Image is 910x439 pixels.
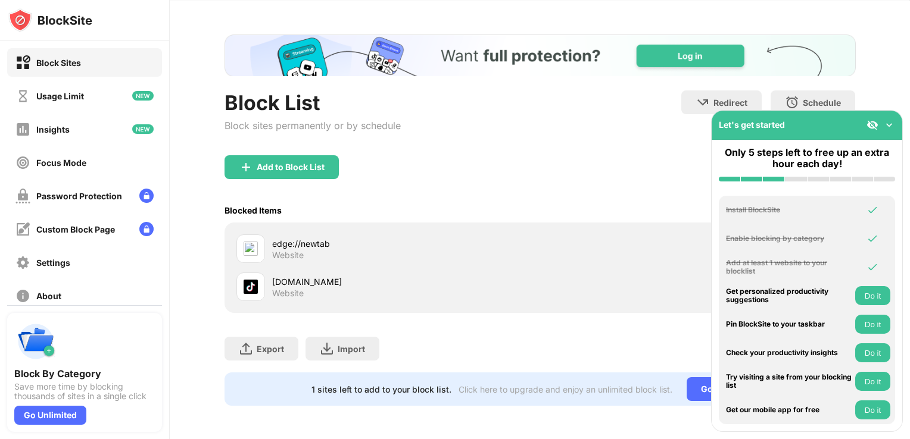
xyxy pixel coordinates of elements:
[272,275,540,288] div: [DOMAIN_NAME]
[225,35,856,76] iframe: Banner
[132,91,154,101] img: new-icon.svg
[132,124,154,134] img: new-icon.svg
[36,58,81,68] div: Block Sites
[225,120,401,131] div: Block sites permanently or by schedule
[15,289,30,303] img: about-off.svg
[36,191,122,201] div: Password Protection
[867,204,878,216] img: omni-check.svg
[867,119,878,131] img: eye-not-visible.svg
[726,349,852,357] div: Check your productivity insights
[14,406,86,425] div: Go Unlimited
[15,189,30,203] img: password-protection-off.svg
[14,320,57,363] img: push-categories.svg
[272,237,540,250] div: edge://newtab
[36,158,86,168] div: Focus Mode
[726,287,852,305] div: Get personalized productivity suggestions
[726,206,852,214] div: Install BlockSite
[803,98,841,108] div: Schedule
[15,255,30,270] img: settings-off.svg
[225,90,401,115] div: Block List
[14,368,155,380] div: Block By Category
[15,155,30,170] img: focus-off.svg
[719,147,895,170] div: Only 5 steps left to free up an extra hour each day!
[459,384,672,394] div: Click here to upgrade and enjoy an unlimited block list.
[272,250,304,261] div: Website
[36,124,70,134] div: Insights
[867,233,878,244] img: omni-check.svg
[257,344,284,354] div: Export
[15,55,30,70] img: block-on.svg
[36,291,61,301] div: About
[726,259,852,276] div: Add at least 1 website to your blocklist
[8,8,92,32] img: logo-blocksite.svg
[244,242,258,256] img: favicons
[36,91,84,101] div: Usage Limit
[726,234,852,243] div: Enable blocking by category
[139,189,154,203] img: lock-menu.svg
[726,320,852,328] div: Pin BlockSite to your taskbar
[272,288,304,299] div: Website
[867,261,878,273] img: omni-check.svg
[15,89,30,104] img: time-usage-off.svg
[726,373,852,390] div: Try visiting a site from your blocking list
[855,315,890,334] button: Do it
[257,162,325,172] div: Add to Block List
[338,344,365,354] div: Import
[36,224,115,234] div: Custom Block Page
[36,258,70,268] div: Settings
[225,205,282,215] div: Blocked Items
[14,382,155,401] div: Save more time by blocking thousands of sites in a single click
[855,372,890,391] button: Do it
[855,400,890,419] button: Do it
[883,119,895,131] img: omni-setup-toggle.svg
[15,122,30,137] img: insights-off.svg
[244,280,258,294] img: favicons
[719,120,785,130] div: Let's get started
[15,222,30,237] img: customize-block-page-off.svg
[311,384,451,394] div: 1 sites left to add to your block list.
[139,222,154,236] img: lock-menu.svg
[687,377,768,401] div: Go Unlimited
[726,406,852,414] div: Get our mobile app for free
[855,343,890,362] button: Do it
[855,286,890,305] button: Do it
[713,98,747,108] div: Redirect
